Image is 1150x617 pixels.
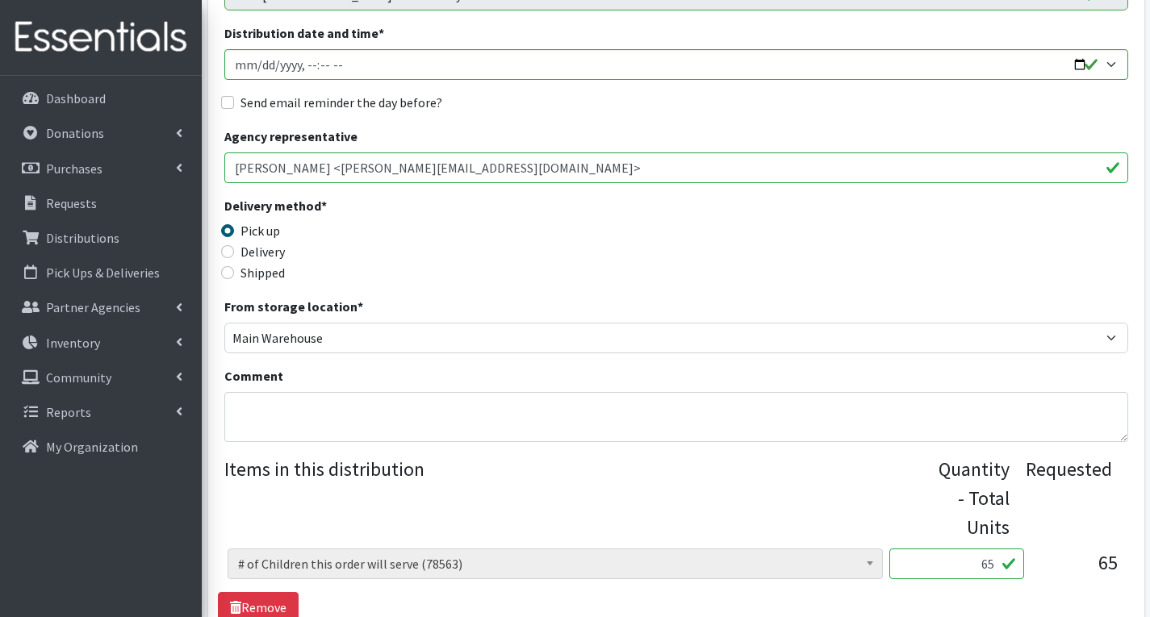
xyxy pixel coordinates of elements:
span: # of Children this order will serve (78563) [238,552,872,575]
p: Purchases [46,161,102,177]
label: Delivery [240,242,285,261]
legend: Delivery method [224,196,450,221]
input: Quantity [889,548,1024,579]
div: Quantity - Total Units [939,455,1010,542]
div: 65 [1037,548,1118,592]
span: # of Children this order will serve (78563) [228,548,883,579]
p: My Organization [46,439,138,455]
a: Donations [6,117,195,149]
p: Inventory [46,335,100,351]
p: Donations [46,125,104,141]
a: Requests [6,187,195,219]
p: Distributions [46,230,119,246]
a: Distributions [6,222,195,254]
abbr: required [358,298,363,315]
img: HumanEssentials [6,10,195,65]
div: Requested [1026,455,1112,542]
a: Inventory [6,327,195,359]
a: My Organization [6,431,195,463]
a: Purchases [6,152,195,185]
p: Community [46,369,111,386]
a: Community [6,361,195,394]
label: Comment [224,366,283,386]
label: From storage location [224,297,363,316]
a: Pick Ups & Deliveries [6,256,195,289]
p: Dashboard [46,90,106,106]
p: Pick Ups & Deliveries [46,265,160,281]
abbr: required [378,25,384,41]
p: Requests [46,195,97,211]
p: Partner Agencies [46,299,140,315]
label: Send email reminder the day before? [240,93,442,112]
a: Reports [6,396,195,428]
a: Partner Agencies [6,291,195,323]
a: Dashboard [6,82,195,115]
label: Distribution date and time [224,23,384,43]
p: Reports [46,404,91,420]
label: Pick up [240,221,280,240]
legend: Items in this distribution [224,455,939,536]
abbr: required [321,198,327,214]
label: Agency representative [224,127,358,146]
label: Shipped [240,263,285,282]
